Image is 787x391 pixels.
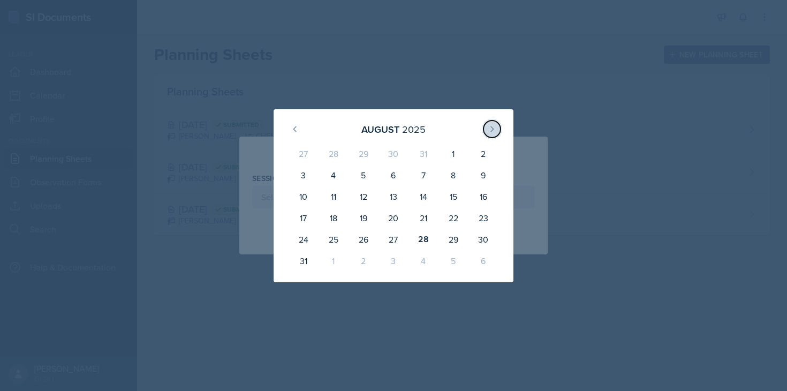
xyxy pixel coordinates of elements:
[438,164,468,186] div: 8
[289,164,319,186] div: 3
[379,250,408,272] div: 3
[402,122,426,137] div: 2025
[468,207,498,229] div: 23
[379,186,408,207] div: 13
[438,250,468,272] div: 5
[349,250,379,272] div: 2
[468,186,498,207] div: 16
[349,229,379,250] div: 26
[408,143,438,164] div: 31
[319,143,349,164] div: 28
[468,229,498,250] div: 30
[438,143,468,164] div: 1
[468,250,498,272] div: 6
[408,207,438,229] div: 21
[379,164,408,186] div: 6
[408,250,438,272] div: 4
[438,229,468,250] div: 29
[379,207,408,229] div: 20
[361,122,399,137] div: August
[289,229,319,250] div: 24
[289,186,319,207] div: 10
[319,229,349,250] div: 25
[319,186,349,207] div: 11
[319,207,349,229] div: 18
[319,250,349,272] div: 1
[349,207,379,229] div: 19
[349,143,379,164] div: 29
[408,186,438,207] div: 14
[438,186,468,207] div: 15
[468,164,498,186] div: 9
[349,186,379,207] div: 12
[349,164,379,186] div: 5
[408,164,438,186] div: 7
[289,207,319,229] div: 17
[379,143,408,164] div: 30
[289,250,319,272] div: 31
[438,207,468,229] div: 22
[319,164,349,186] div: 4
[289,143,319,164] div: 27
[379,229,408,250] div: 27
[408,229,438,250] div: 28
[468,143,498,164] div: 2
